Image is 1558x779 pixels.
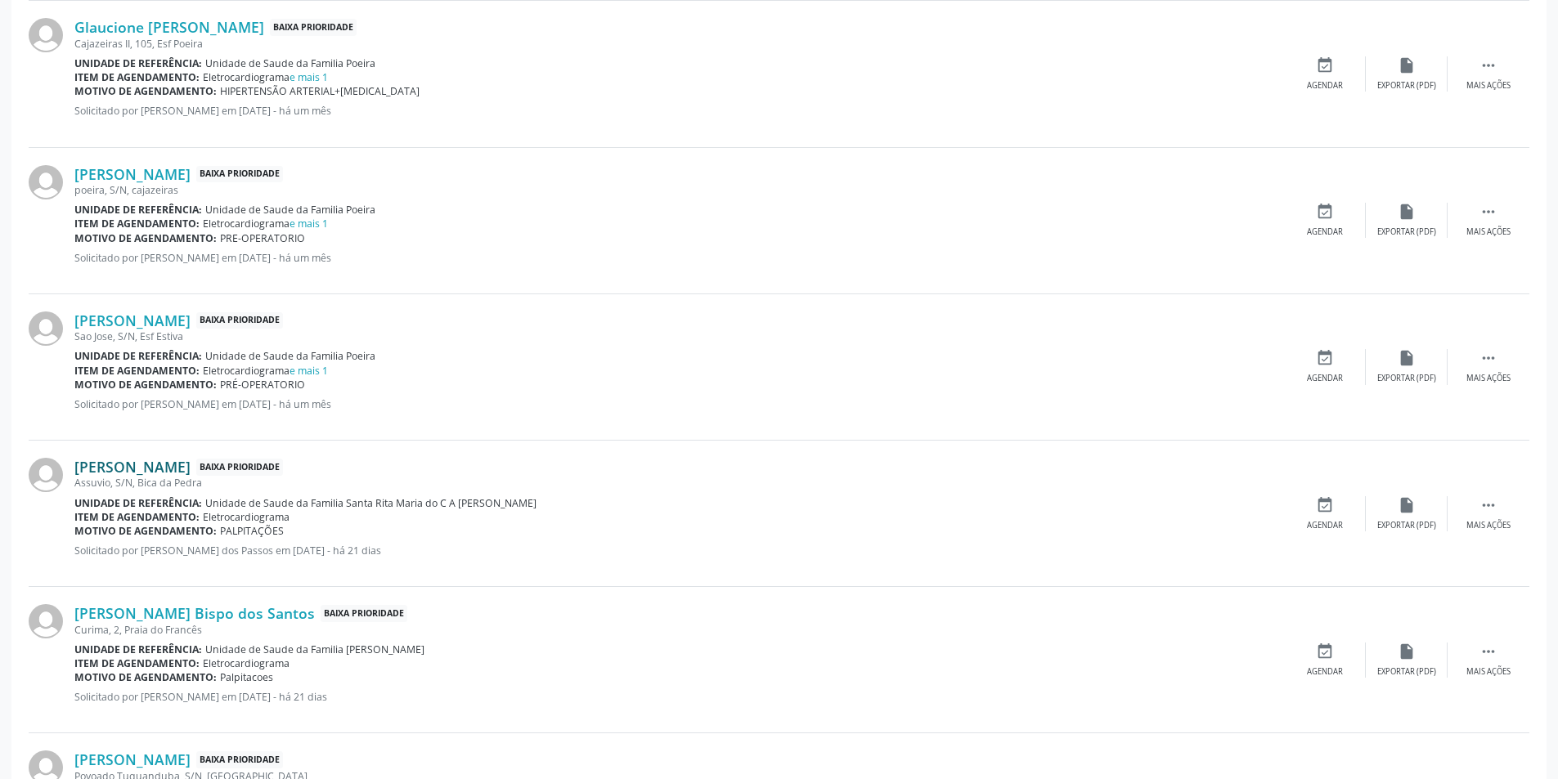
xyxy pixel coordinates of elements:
div: Exportar (PDF) [1377,226,1436,238]
div: Sao Jose, S/N, Esf Estiva [74,329,1284,343]
div: Curima, 2, Praia do Francês [74,623,1284,637]
span: Eletrocardiograma [203,70,328,84]
div: Agendar [1307,373,1343,384]
a: [PERSON_NAME] Bispo dos Santos [74,604,315,622]
a: [PERSON_NAME] [74,165,191,183]
div: Exportar (PDF) [1377,666,1436,678]
p: Solicitado por [PERSON_NAME] em [DATE] - há um mês [74,397,1284,411]
span: Baixa Prioridade [196,166,283,183]
i: insert_drive_file [1398,56,1416,74]
i:  [1479,56,1497,74]
div: Mais ações [1466,666,1511,678]
b: Motivo de agendamento: [74,231,217,245]
b: Unidade de referência: [74,203,202,217]
i: event_available [1316,349,1334,367]
div: Mais ações [1466,373,1511,384]
div: Exportar (PDF) [1377,80,1436,92]
img: img [29,165,63,199]
a: e mais 1 [290,364,328,378]
div: Agendar [1307,226,1343,238]
b: Unidade de referência: [74,56,202,70]
span: HIPERTENSÃO ARTERIAL+[MEDICAL_DATA] [220,84,420,98]
span: Baixa Prioridade [321,605,407,622]
span: Unidade de Saude da Familia Poeira [205,349,375,363]
i: insert_drive_file [1398,642,1416,660]
span: Baixa Prioridade [270,19,357,36]
span: Unidade de Saude da Familia [PERSON_NAME] [205,642,424,656]
b: Item de agendamento: [74,510,200,524]
b: Unidade de referência: [74,349,202,363]
p: Solicitado por [PERSON_NAME] em [DATE] - há um mês [74,251,1284,265]
span: Eletrocardiograma [203,510,290,524]
a: [PERSON_NAME] [74,750,191,768]
i: event_available [1316,203,1334,221]
b: Unidade de referência: [74,642,202,656]
p: Solicitado por [PERSON_NAME] em [DATE] - há 21 dias [74,690,1284,704]
span: PRÉ-OPERATORIO [220,378,305,392]
img: img [29,458,63,492]
p: Solicitado por [PERSON_NAME] em [DATE] - há um mês [74,104,1284,118]
a: [PERSON_NAME] [74,458,191,476]
div: Mais ações [1466,226,1511,238]
b: Motivo de agendamento: [74,524,217,538]
a: Glaucione [PERSON_NAME] [74,18,264,36]
div: Agendar [1307,80,1343,92]
b: Item de agendamento: [74,656,200,670]
div: Agendar [1307,520,1343,531]
b: Item de agendamento: [74,364,200,378]
span: PALPITAÇÕES [220,524,284,538]
i:  [1479,642,1497,660]
i: insert_drive_file [1398,496,1416,514]
div: Assuvio, S/N, Bica da Pedra [74,476,1284,490]
b: Motivo de agendamento: [74,378,217,392]
img: img [29,604,63,638]
i: insert_drive_file [1398,349,1416,367]
div: poeira, S/N, cajazeiras [74,183,1284,197]
a: e mais 1 [290,70,328,84]
i: event_available [1316,56,1334,74]
img: img [29,311,63,346]
span: Baixa Prioridade [196,312,283,329]
p: Solicitado por [PERSON_NAME] dos Passos em [DATE] - há 21 dias [74,544,1284,557]
b: Item de agendamento: [74,217,200,231]
span: Eletrocardiograma [203,656,290,670]
span: PRE-OPERATORIO [220,231,305,245]
div: Cajazeiras II, 105, Esf Poeira [74,37,1284,51]
i: insert_drive_file [1398,203,1416,221]
i:  [1479,203,1497,221]
div: Exportar (PDF) [1377,520,1436,531]
a: [PERSON_NAME] [74,311,191,329]
b: Motivo de agendamento: [74,670,217,684]
div: Exportar (PDF) [1377,373,1436,384]
i: event_available [1316,496,1334,514]
span: Eletrocardiograma [203,364,328,378]
i: event_available [1316,642,1334,660]
b: Unidade de referência: [74,496,202,510]
a: e mais 1 [290,217,328,231]
span: Baixa Prioridade [196,459,283,476]
span: Eletrocardiograma [203,217,328,231]
span: Palpitacoes [220,670,273,684]
i:  [1479,349,1497,367]
span: Baixa Prioridade [196,751,283,768]
span: Unidade de Saude da Familia Santa Rita Maria do C A [PERSON_NAME] [205,496,537,510]
div: Agendar [1307,666,1343,678]
span: Unidade de Saude da Familia Poeira [205,56,375,70]
div: Mais ações [1466,80,1511,92]
b: Item de agendamento: [74,70,200,84]
i:  [1479,496,1497,514]
b: Motivo de agendamento: [74,84,217,98]
div: Mais ações [1466,520,1511,531]
img: img [29,18,63,52]
span: Unidade de Saude da Familia Poeira [205,203,375,217]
